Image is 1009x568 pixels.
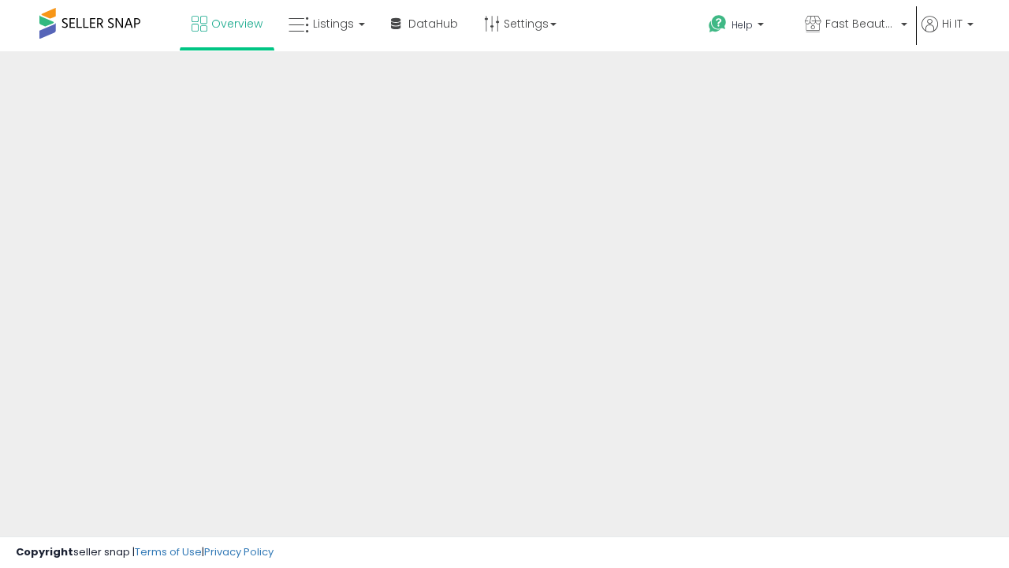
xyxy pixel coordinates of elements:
[696,2,791,51] a: Help
[313,16,354,32] span: Listings
[135,544,202,559] a: Terms of Use
[16,544,73,559] strong: Copyright
[942,16,962,32] span: Hi IT
[16,545,274,560] div: seller snap | |
[408,16,458,32] span: DataHub
[204,544,274,559] a: Privacy Policy
[922,16,974,51] a: Hi IT
[825,16,896,32] span: Fast Beauty ([GEOGRAPHIC_DATA])
[211,16,262,32] span: Overview
[708,14,728,34] i: Get Help
[732,18,753,32] span: Help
